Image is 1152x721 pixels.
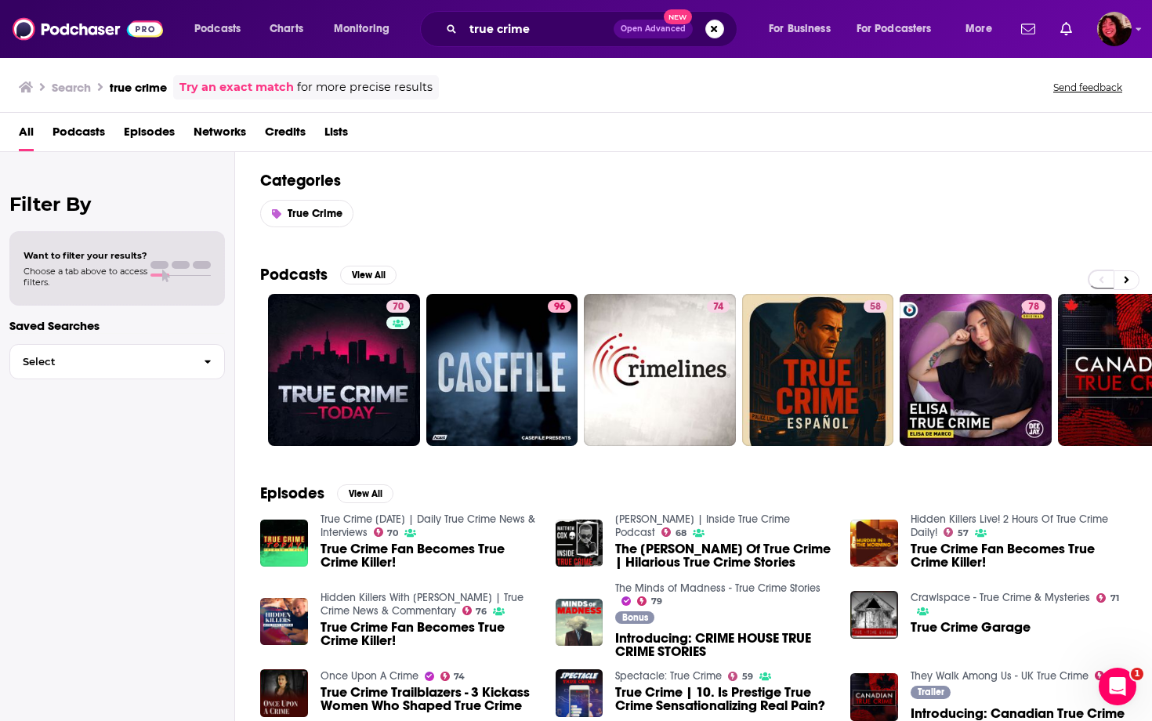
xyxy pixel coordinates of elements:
a: True Crime Garage [911,621,1031,634]
span: 74 [454,673,465,680]
button: Show profile menu [1097,12,1132,46]
a: 83 [1095,671,1120,680]
img: Podchaser - Follow, Share and Rate Podcasts [13,14,163,44]
a: Networks [194,119,246,151]
a: 58 [742,294,894,446]
button: Select [9,344,225,379]
img: True Crime Fan Becomes True Crime Killer! [260,598,308,646]
img: The Theo Von Of True Crime | Hilarious True Crime Stories [556,520,603,567]
a: True Crime Today | Daily True Crime News & Interviews [321,513,535,539]
span: True Crime [288,207,342,220]
a: Introducing: Canadian True Crime [911,707,1125,720]
a: The Minds of Madness - True Crime Stories [615,582,821,595]
h2: Filter By [9,193,225,216]
a: True Crime | 10. Is Prestige True Crime Sensationalizing Real Pain? [556,669,603,717]
button: open menu [758,16,850,42]
a: True Crime [260,200,353,227]
button: open menu [183,16,261,42]
iframe: Intercom live chat [1099,668,1136,705]
a: The Theo Von Of True Crime | Hilarious True Crime Stories [615,542,831,569]
span: The [PERSON_NAME] Of True Crime | Hilarious True Crime Stories [615,542,831,569]
a: Show notifications dropdown [1015,16,1042,42]
img: Introducing: CRIME HOUSE TRUE CRIME STORIES [556,599,603,647]
span: Want to filter your results? [24,250,147,261]
a: 78 [900,294,1052,446]
a: Spectacle: True Crime [615,669,722,683]
span: Open Advanced [621,25,686,33]
a: All [19,119,34,151]
button: Send feedback [1049,81,1127,94]
a: 58 [864,300,887,313]
span: 58 [870,299,881,315]
a: 59 [728,672,753,681]
a: Matthew Cox | Inside True Crime Podcast [615,513,790,539]
a: Once Upon A Crime [321,669,418,683]
span: 71 [1110,595,1119,602]
a: 70 [386,300,410,313]
a: True Crime Garage [850,591,898,639]
a: 74 [707,300,730,313]
h3: true crime [110,80,167,95]
img: True Crime Trailblazers - 3 Kickass Women Who Shaped True Crime [260,669,308,717]
a: PodcastsView All [260,265,397,284]
span: True Crime Trailblazers - 3 Kickass Women Who Shaped True Crime [321,686,537,712]
a: 57 [944,527,969,537]
img: True Crime Fan Becomes True Crime Killer! [850,520,898,567]
a: 96 [426,294,578,446]
span: Choose a tab above to access filters. [24,266,147,288]
a: True Crime Fan Becomes True Crime Killer! [321,542,537,569]
a: 68 [661,527,686,537]
button: Open AdvancedNew [614,20,693,38]
span: for more precise results [297,78,433,96]
span: Podcasts [194,18,241,40]
span: Credits [265,119,306,151]
a: 74 [440,672,466,681]
span: Select [10,357,191,367]
span: New [664,9,692,24]
a: Episodes [124,119,175,151]
div: Search podcasts, credits, & more... [435,11,752,47]
p: Saved Searches [9,318,225,333]
span: Trailer [918,687,944,697]
span: Monitoring [334,18,389,40]
a: True Crime Fan Becomes True Crime Killer! [911,542,1127,569]
a: Introducing: CRIME HOUSE TRUE CRIME STORIES [615,632,831,658]
a: Hidden Killers Live! 2 Hours Of True Crime Daily! [911,513,1108,539]
a: True Crime | 10. Is Prestige True Crime Sensationalizing Real Pain? [615,686,831,712]
h3: Search [52,80,91,95]
a: Hidden Killers With Tony Brueski | True Crime News & Commentary [321,591,523,618]
input: Search podcasts, credits, & more... [463,16,614,42]
h2: Episodes [260,484,324,503]
span: 79 [651,598,662,605]
span: 70 [393,299,404,315]
a: 70 [268,294,420,446]
span: 96 [554,299,565,315]
span: 76 [476,608,487,615]
button: View All [337,484,393,503]
img: Introducing: Canadian True Crime [850,673,898,721]
a: True Crime Fan Becomes True Crime Killer! [321,621,537,647]
a: 96 [548,300,571,313]
span: More [965,18,992,40]
span: 78 [1028,299,1039,315]
img: True Crime Fan Becomes True Crime Killer! [260,520,308,567]
span: 68 [676,530,686,537]
span: 59 [742,673,753,680]
span: For Business [769,18,831,40]
button: open menu [846,16,955,42]
span: Logged in as Kathryn-Musilek [1097,12,1132,46]
a: Lists [324,119,348,151]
